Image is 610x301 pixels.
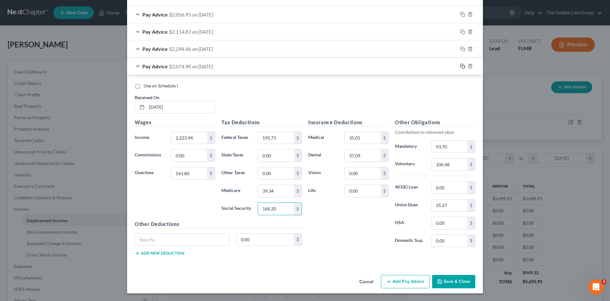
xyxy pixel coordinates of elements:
div: $ [467,217,475,229]
label: 401(k) Loan [392,181,428,194]
button: Add new deduction [135,251,184,256]
h5: Other Obligations [395,119,475,127]
div: $ [381,132,388,144]
input: 0.00 [431,181,467,194]
input: 0.00 [431,217,467,229]
div: $ [467,141,475,153]
div: $ [294,234,302,246]
input: 0.00 [258,132,294,144]
div: $ [294,167,302,179]
input: 0.00 [345,149,381,161]
button: Add Pay Advice [381,275,430,288]
span: on [DATE] [192,11,213,17]
label: Overtime [132,167,168,180]
span: Pay Advice [142,46,168,52]
input: 0.00 [258,167,294,179]
h5: Tax Deductions [221,119,302,127]
label: State Taxes [218,149,254,162]
label: Medicare [218,185,254,197]
input: 0.00 [258,185,294,197]
label: HSA [392,217,428,229]
span: Pay Advice [142,63,168,69]
input: MM/DD/YYYY [147,101,215,113]
label: Mandatory [392,140,428,153]
button: Save & Close [432,275,475,288]
span: $2,056.93 [169,11,191,17]
div: $ [294,185,302,197]
div: $ [207,167,215,179]
input: 0.00 [431,141,467,153]
span: Received On [135,95,159,100]
iframe: Intercom live chat [588,279,604,295]
div: $ [467,199,475,211]
div: $ [467,181,475,194]
input: 0.00 [345,167,381,179]
input: 0.00 [431,158,467,170]
label: Federal Taxes [218,132,254,144]
button: Cancel [354,276,378,288]
label: Social Security [218,202,254,215]
label: Other Taxes [218,167,254,180]
h5: Insurance Deductions [308,119,389,127]
label: Union Dues [392,199,428,212]
span: $2,294.46 [169,46,191,52]
div: $ [294,149,302,161]
input: 0.00 [431,199,467,211]
div: $ [467,158,475,170]
h5: Wages [135,119,215,127]
input: 0.00 [236,234,294,246]
div: $ [381,185,388,197]
input: 0.00 [258,203,294,215]
label: Life [305,185,341,197]
input: 0.00 [431,235,467,247]
label: Dental [305,149,341,162]
div: $ [467,235,475,247]
span: Pay Advice [142,11,168,17]
input: 0.00 [258,149,294,161]
span: $2,074.90 [169,63,191,69]
label: Medical [305,132,341,144]
span: Pay Advice [142,29,168,35]
span: on [DATE] [192,63,213,69]
span: Use on Schedule I [144,83,178,88]
input: 0.00 [171,149,207,161]
p: Contributions to retirement plans [395,129,475,135]
label: Domestic Sup. [392,235,428,247]
div: $ [207,132,215,144]
input: 0.00 [171,132,207,144]
input: 0.00 [345,185,381,197]
div: $ [381,167,388,179]
span: on [DATE] [192,29,213,35]
div: $ [381,149,388,161]
span: 3 [601,279,607,284]
label: Voluntary [392,158,428,171]
span: on [DATE] [192,46,213,52]
label: Vision [305,167,341,180]
input: Specify... [135,234,229,246]
span: $2,114.83 [169,29,191,35]
div: $ [294,203,302,215]
div: $ [294,132,302,144]
h5: Other Deductions [135,220,302,228]
input: 0.00 [171,167,207,179]
input: 0.00 [345,132,381,144]
span: Income [135,134,149,140]
label: Commissions [132,149,168,162]
div: $ [207,149,215,161]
